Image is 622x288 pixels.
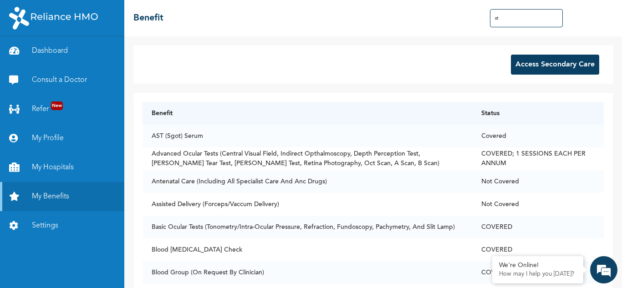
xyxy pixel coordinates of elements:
td: COVERED [472,238,604,261]
th: Status [472,102,604,125]
span: New [51,101,63,110]
p: How may I help you today? [499,271,576,278]
textarea: Type your message and hit 'Enter' [5,209,173,241]
button: Access Secondary Care [511,55,599,75]
input: Search Benefits... [490,9,563,27]
span: We're online! [53,95,126,187]
td: Assisted Delivery (Forceps/Vaccum Delivery) [143,193,472,216]
span: Conversation [5,257,89,263]
td: Not Covered [472,193,604,216]
div: FAQs [89,241,174,269]
td: Covered [472,125,604,147]
img: d_794563401_company_1708531726252_794563401 [17,45,37,68]
td: COVERED [472,216,604,238]
img: RelianceHMO's Logo [9,7,98,30]
h2: Benefit [133,11,163,25]
td: COVERED [472,261,604,284]
th: Benefit [143,102,472,125]
td: Advanced Ocular Tests (Central Visual Field, Indirect Opthalmoscopy, Depth Perception Test, [PERS... [143,147,472,170]
td: Not Covered [472,170,604,193]
div: Chat with us now [47,51,153,63]
td: Basic Ocular Tests (Tonometry/Intra-Ocular Pressure, Refraction, Fundoscopy, Pachymetry, And Slit... [143,216,472,238]
td: COVERED; 1 SESSIONS EACH PER ANNUM [472,147,604,170]
td: Blood Group (On Request By Clinician) [143,261,472,284]
div: We're Online! [499,262,576,269]
div: Minimize live chat window [149,5,171,26]
td: AST (Sgot) Serum [143,125,472,147]
td: Antenatal Care (Including All Specialist Care And Anc Drugs) [143,170,472,193]
td: Blood [MEDICAL_DATA] Check [143,238,472,261]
